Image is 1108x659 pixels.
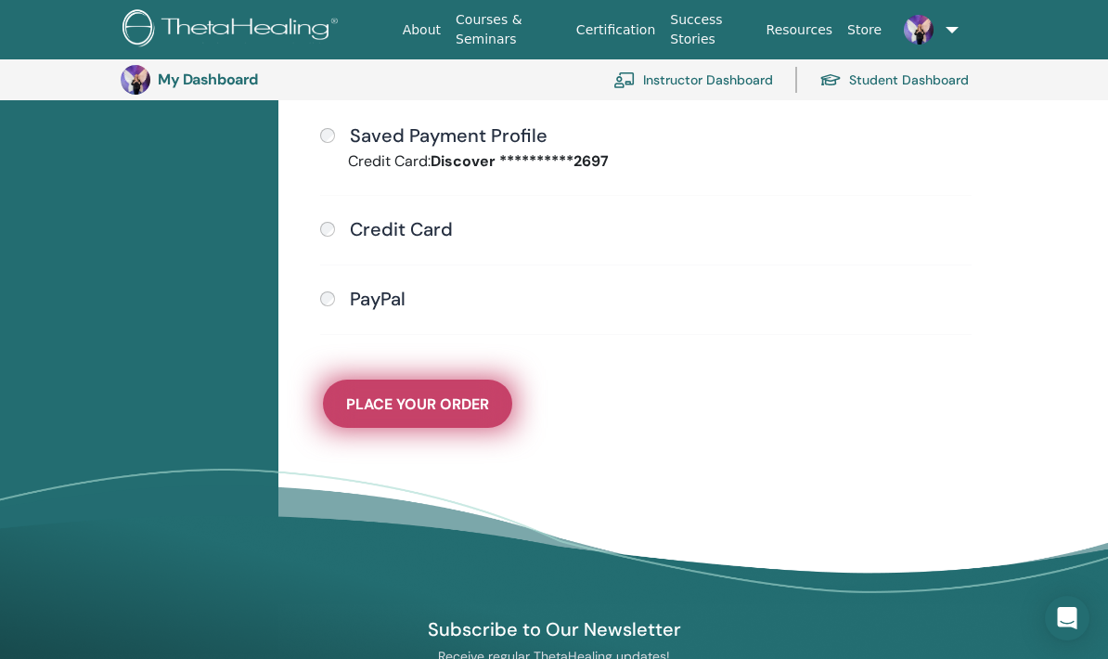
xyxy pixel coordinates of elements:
[613,59,773,100] a: Instructor Dashboard
[323,380,512,428] button: Place Your Order
[904,15,934,45] img: default.jpg
[759,13,841,47] a: Resources
[448,3,569,57] a: Courses & Seminars
[819,72,842,88] img: graduation-cap.svg
[350,218,453,240] h4: Credit Card
[158,71,343,88] h3: My Dashboard
[340,617,768,641] h4: Subscribe to Our Newsletter
[840,13,889,47] a: Store
[334,150,646,173] div: Credit Card:
[1045,596,1089,640] div: Open Intercom Messenger
[395,13,448,47] a: About
[613,71,636,88] img: chalkboard-teacher.svg
[350,288,406,310] h4: PayPal
[663,3,758,57] a: Success Stories
[569,13,663,47] a: Certification
[122,9,344,51] img: logo.png
[346,394,489,414] span: Place Your Order
[350,124,548,147] h4: Saved Payment Profile
[819,59,969,100] a: Student Dashboard
[121,65,150,95] img: default.jpg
